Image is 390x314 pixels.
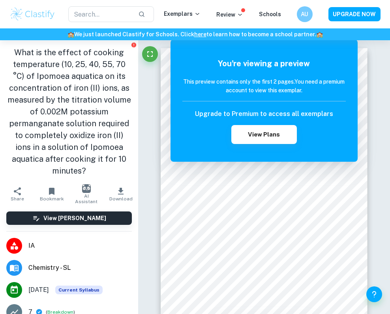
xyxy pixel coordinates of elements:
[28,241,132,250] span: IA
[11,196,24,202] span: Share
[216,10,243,19] p: Review
[182,58,346,69] h5: You're viewing a preview
[259,11,281,17] a: Schools
[231,125,296,144] button: View Plans
[164,9,201,18] p: Exemplars
[2,30,388,39] h6: We just launched Clastify for Schools. Click to learn how to become a school partner.
[55,286,103,294] div: This exemplar is based on the current syllabus. Feel free to refer to it for inspiration/ideas wh...
[35,183,69,205] button: Bookmark
[182,77,346,95] h6: This preview contains only the first 2 pages. You need a premium account to view this exemplar.
[366,286,382,302] button: Help and Feedback
[67,31,74,37] span: 🏫
[43,214,106,222] h6: View [PERSON_NAME]
[28,263,132,273] span: Chemistry - SL
[74,193,99,204] span: AI Assistant
[316,31,323,37] span: 🏫
[328,7,381,21] button: UPGRADE NOW
[195,109,333,119] h6: Upgrade to Premium to access all exemplars
[55,286,103,294] span: Current Syllabus
[28,285,49,295] span: [DATE]
[9,6,56,22] img: Clastify logo
[300,10,309,19] h6: AU
[297,6,313,22] button: AU
[109,196,133,202] span: Download
[104,183,139,205] button: Download
[6,211,132,225] button: View [PERSON_NAME]
[142,46,158,62] button: Fullscreen
[82,184,91,193] img: AI Assistant
[194,31,206,37] a: here
[68,6,132,22] input: Search...
[131,42,137,48] button: Report issue
[6,47,132,177] h1: What is the effect of cooking temperature (10, 25, 40, 55, 70 °C) of Ipomoea aquatica on its conc...
[40,196,64,202] span: Bookmark
[69,183,104,205] button: AI Assistant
